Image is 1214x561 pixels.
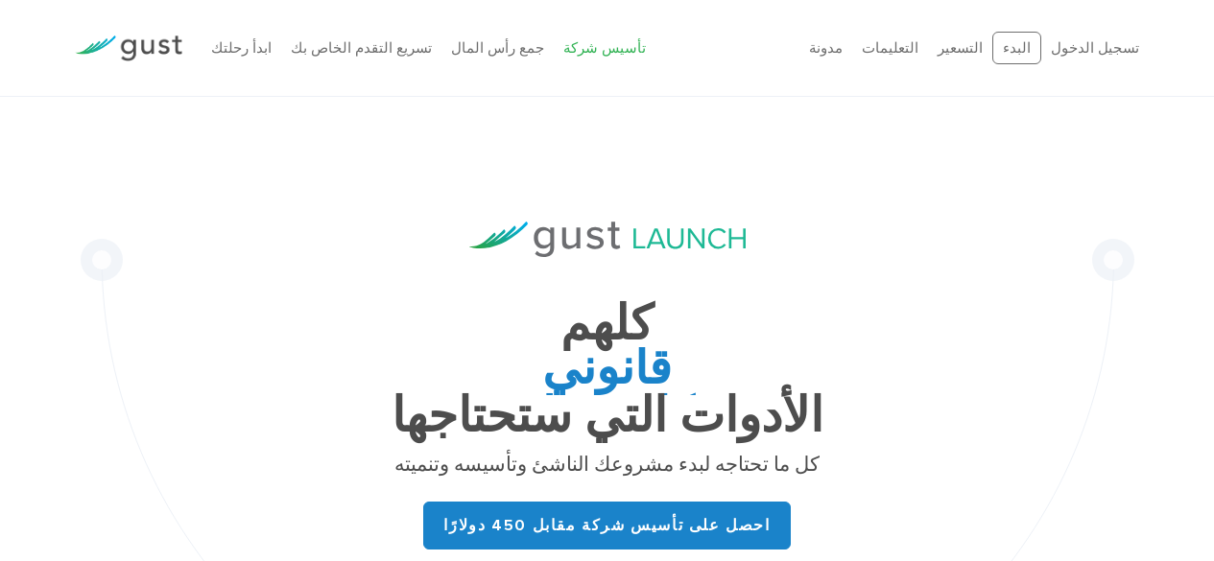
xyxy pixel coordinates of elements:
a: احصل على تأسيس شركة مقابل 450 دولارًا [423,502,790,549]
a: التسعير [938,39,983,57]
font: البدء [1003,39,1031,57]
a: تأسيس شركة [563,39,646,57]
font: كاب تيبل [520,388,694,445]
a: تسريع التقدم الخاص بك [291,39,432,57]
font: قانوني [542,340,672,397]
font: الأدوات التي ستحتاجها [392,388,823,445]
a: ابدأ رحلتك [211,39,272,57]
img: شعار العاصفة [75,35,182,61]
a: جمع رأس المال [451,39,544,57]
img: شعار إطلاق Gust [469,222,746,257]
font: احصل على تأسيس شركة مقابل 450 دولارًا [443,516,770,535]
a: البدء [992,32,1041,65]
font: كل ما تحتاجه لبدء مشروعك الناشئ وتأسيسه وتنميته [394,453,820,477]
font: كلهم [560,296,654,353]
a: مدونة [809,39,843,57]
a: التعليمات [862,39,918,57]
a: تسجيل الدخول [1051,39,1139,57]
